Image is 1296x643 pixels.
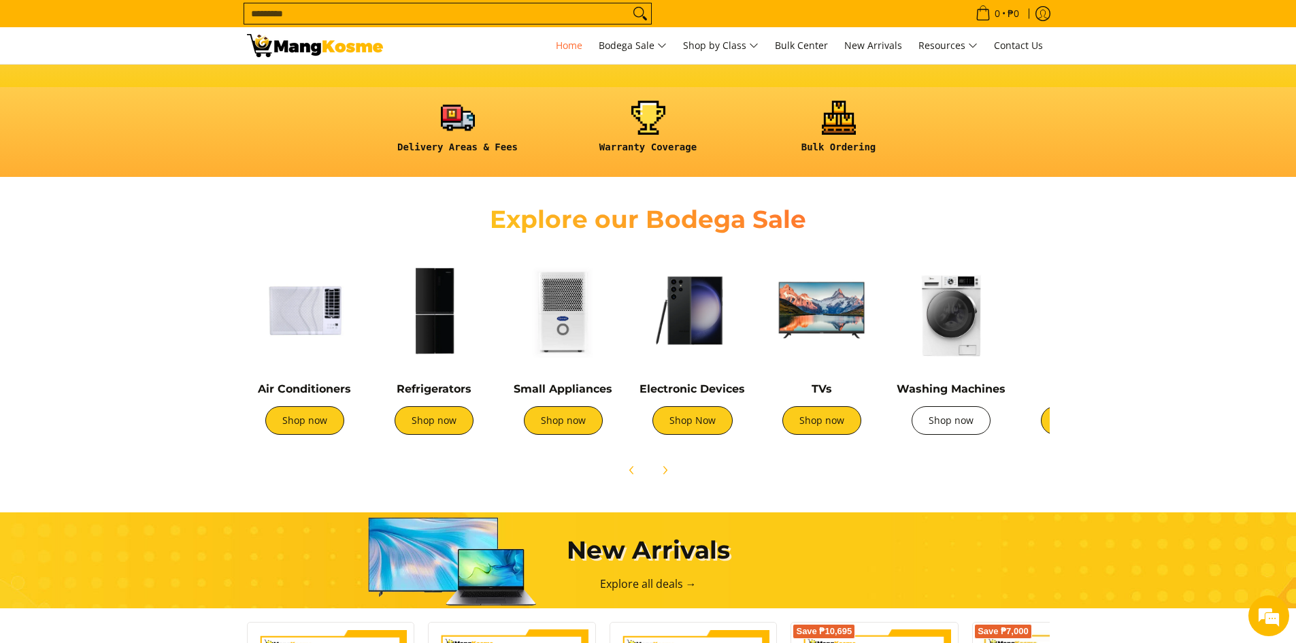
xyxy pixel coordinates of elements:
img: Small Appliances [505,252,621,368]
a: Refrigerators [397,382,471,395]
span: Bodega Sale [599,37,667,54]
img: Cookers [1023,252,1138,368]
a: <h6><strong>Warranty Coverage</strong></h6> [560,101,737,164]
span: ₱0 [1006,9,1021,18]
a: <h6><strong>Delivery Areas & Fees</strong></h6> [369,101,546,164]
button: Next [650,455,680,485]
button: Previous [617,455,647,485]
a: Resources [912,27,984,64]
span: 0 [993,9,1002,18]
a: Washing Machines [897,382,1006,395]
img: Refrigerators [376,252,492,368]
a: Bulk Center [768,27,835,64]
img: Air Conditioners [247,252,363,368]
a: Electronic Devices [639,382,745,395]
span: Contact Us [994,39,1043,52]
a: Shop now [265,406,344,435]
h2: Explore our Bodega Sale [451,204,846,235]
img: TVs [764,252,880,368]
a: Shop now [524,406,603,435]
a: Shop Now [652,406,733,435]
a: Small Appliances [514,382,612,395]
nav: Main Menu [397,27,1050,64]
a: Shop now [782,406,861,435]
a: Shop by Class [676,27,765,64]
a: New Arrivals [837,27,909,64]
a: Shop now [395,406,473,435]
a: Shop now [912,406,991,435]
a: <h6><strong>Bulk Ordering</strong></h6> [750,101,927,164]
img: Mang Kosme: Your Home Appliances Warehouse Sale Partner! [247,34,383,57]
a: Contact Us [987,27,1050,64]
a: Home [549,27,589,64]
img: Electronic Devices [635,252,750,368]
span: Save ₱7,000 [978,627,1029,636]
a: Shop now [1041,406,1120,435]
a: Air Conditioners [258,382,351,395]
button: Search [629,3,651,24]
span: Resources [918,37,978,54]
a: Explore all deals → [600,576,697,591]
img: Washing Machines [893,252,1009,368]
a: TVs [812,382,832,395]
span: New Arrivals [844,39,902,52]
a: Bodega Sale [592,27,674,64]
span: Bulk Center [775,39,828,52]
span: • [971,6,1023,21]
span: Home [556,39,582,52]
span: Shop by Class [683,37,759,54]
span: Save ₱10,695 [796,627,852,636]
